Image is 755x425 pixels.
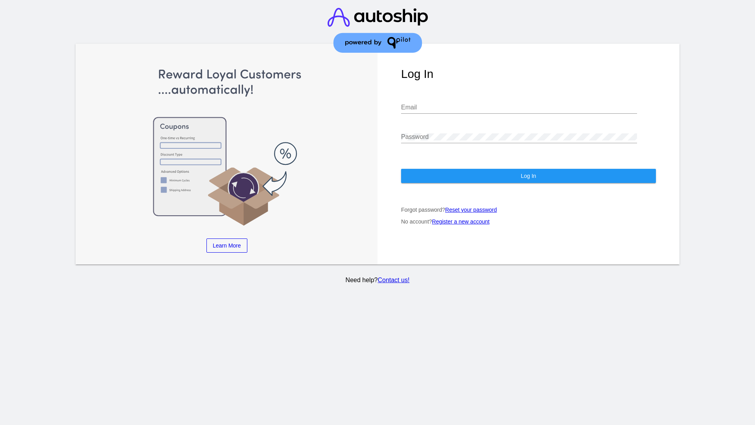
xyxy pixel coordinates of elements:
[401,169,656,183] button: Log In
[213,242,241,249] span: Learn More
[74,277,681,284] p: Need help?
[401,67,656,81] h1: Log In
[432,218,490,225] a: Register a new account
[445,207,497,213] a: Reset your password
[401,104,637,111] input: Email
[99,67,354,227] img: Apply Coupons Automatically to Scheduled Orders with QPilot
[521,173,536,179] span: Log In
[401,207,656,213] p: Forgot password?
[206,238,247,253] a: Learn More
[377,277,409,283] a: Contact us!
[401,218,656,225] p: No account?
